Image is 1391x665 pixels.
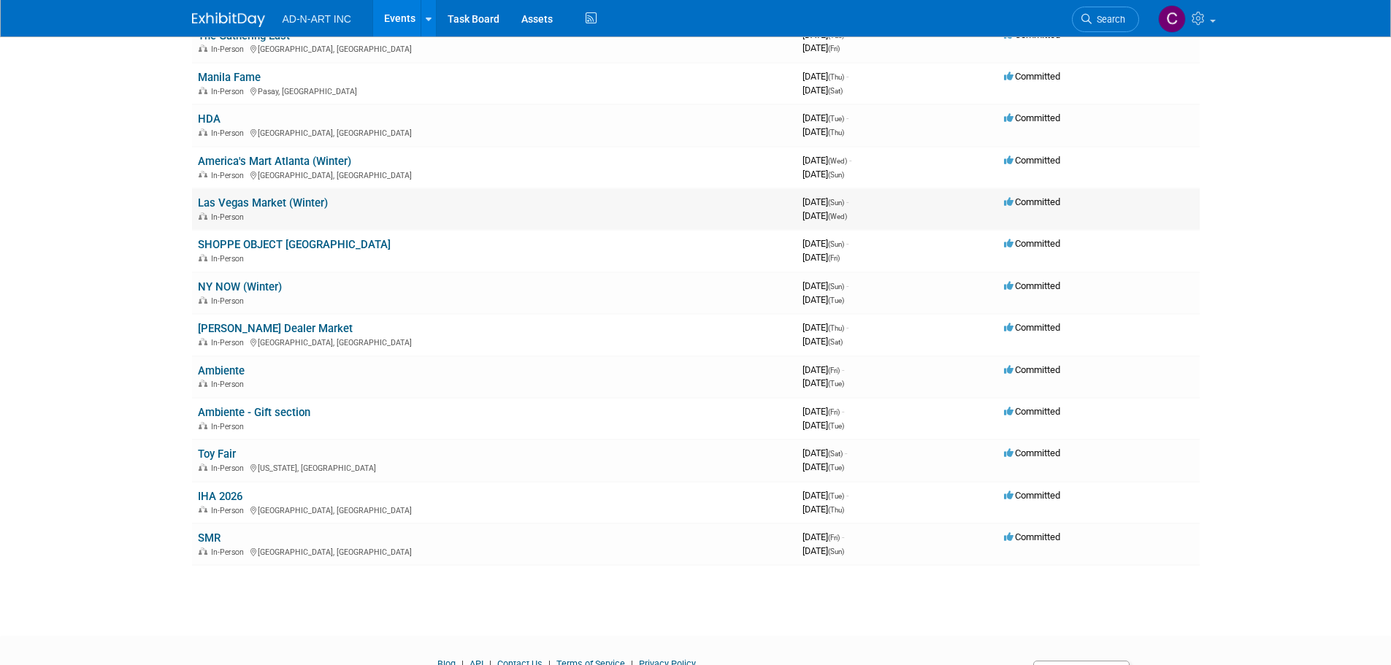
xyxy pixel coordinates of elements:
span: - [846,71,848,82]
span: (Thu) [828,324,844,332]
a: SHOPPE OBJECT [GEOGRAPHIC_DATA] [198,238,391,251]
span: (Wed) [828,212,847,220]
span: [DATE] [802,377,844,388]
a: Las Vegas Market (Winter) [198,196,328,210]
span: Committed [1004,112,1060,123]
span: [DATE] [802,126,844,137]
span: In-Person [211,464,248,473]
span: (Tue) [828,464,844,472]
img: In-Person Event [199,87,207,94]
span: In-Person [211,254,248,264]
span: Committed [1004,29,1060,40]
img: In-Person Event [199,380,207,387]
span: [DATE] [802,461,844,472]
div: [GEOGRAPHIC_DATA], [GEOGRAPHIC_DATA] [198,42,791,54]
span: [DATE] [802,322,848,333]
span: (Fri) [828,45,840,53]
span: - [849,155,851,166]
span: [DATE] [802,336,843,347]
img: In-Person Event [199,422,207,429]
span: [DATE] [802,504,844,515]
span: Committed [1004,280,1060,291]
span: - [842,531,844,542]
span: (Sun) [828,547,844,556]
span: - [846,322,848,333]
span: [DATE] [802,238,848,249]
span: Committed [1004,531,1060,542]
img: In-Person Event [199,171,207,178]
a: Manila Fame [198,71,261,84]
span: [DATE] [802,294,844,305]
span: [DATE] [802,29,848,40]
a: [PERSON_NAME] Dealer Market [198,322,353,335]
span: - [842,406,844,417]
a: The Gathering East [198,29,290,42]
span: [DATE] [802,210,847,221]
span: - [842,364,844,375]
img: In-Person Event [199,128,207,136]
span: (Tue) [828,422,844,430]
a: Toy Fair [198,447,236,461]
span: (Sun) [828,199,844,207]
span: [DATE] [802,252,840,263]
span: Committed [1004,196,1060,207]
img: In-Person Event [199,212,207,220]
span: [DATE] [802,280,848,291]
span: (Sat) [828,87,843,95]
span: [DATE] [802,85,843,96]
span: In-Person [211,422,248,431]
img: In-Person Event [199,506,207,513]
span: [DATE] [802,447,847,458]
span: In-Person [211,338,248,347]
span: Committed [1004,238,1060,249]
img: In-Person Event [199,254,207,261]
span: (Tue) [828,296,844,304]
a: Ambiente [198,364,245,377]
span: (Sun) [828,171,844,179]
img: In-Person Event [199,296,207,304]
span: [DATE] [802,364,844,375]
span: [DATE] [802,490,848,501]
span: - [846,112,848,123]
span: - [846,280,848,291]
div: [GEOGRAPHIC_DATA], [GEOGRAPHIC_DATA] [198,545,791,557]
span: In-Person [211,547,248,557]
img: In-Person Event [199,338,207,345]
span: [DATE] [802,112,848,123]
div: [GEOGRAPHIC_DATA], [GEOGRAPHIC_DATA] [198,126,791,138]
span: Search [1092,14,1125,25]
span: [DATE] [802,155,851,166]
a: HDA [198,112,221,126]
div: [GEOGRAPHIC_DATA], [GEOGRAPHIC_DATA] [198,336,791,347]
img: Carol Salmon [1158,5,1186,33]
span: - [846,238,848,249]
span: In-Person [211,87,248,96]
span: [DATE] [802,169,844,180]
div: Pasay, [GEOGRAPHIC_DATA] [198,85,791,96]
span: Committed [1004,490,1060,501]
span: Committed [1004,447,1060,458]
span: (Tue) [828,380,844,388]
span: [DATE] [802,545,844,556]
img: In-Person Event [199,547,207,555]
span: - [846,490,848,501]
span: (Thu) [828,506,844,514]
img: ExhibitDay [192,12,265,27]
a: America's Mart Atlanta (Winter) [198,155,351,168]
div: [US_STATE], [GEOGRAPHIC_DATA] [198,461,791,473]
span: (Tue) [828,492,844,500]
span: In-Person [211,45,248,54]
span: (Fri) [828,534,840,542]
span: AD-N-ART INC [283,13,351,25]
a: NY NOW (Winter) [198,280,282,293]
span: (Fri) [828,408,840,416]
span: [DATE] [802,406,844,417]
span: In-Person [211,380,248,389]
span: Committed [1004,322,1060,333]
span: (Tue) [828,115,844,123]
a: Ambiente - Gift section [198,406,310,419]
span: In-Person [211,506,248,515]
span: In-Person [211,212,248,222]
span: Committed [1004,406,1060,417]
span: (Sat) [828,450,843,458]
